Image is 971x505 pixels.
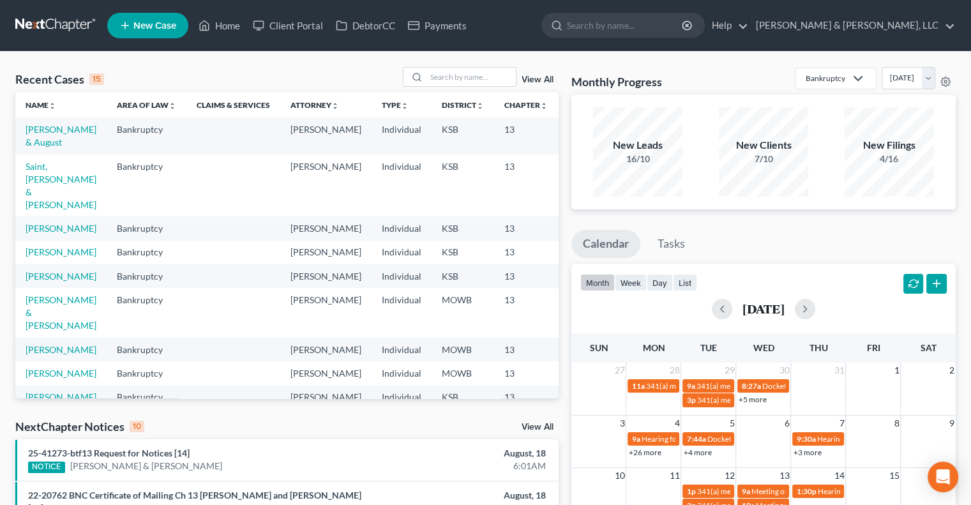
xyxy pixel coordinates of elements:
[280,361,372,385] td: [PERSON_NAME]
[928,462,958,492] div: Open Intercom Messenger
[832,363,845,378] span: 31
[15,419,144,434] div: NextChapter Notices
[280,338,372,361] td: [PERSON_NAME]
[522,75,553,84] a: View All
[696,381,819,391] span: 341(a) meeting for [PERSON_NAME]
[26,368,96,379] a: [PERSON_NAME]
[432,386,494,409] td: KSB
[778,363,790,378] span: 30
[28,448,190,458] a: 25-41273-btf13 Request for Notices [14]
[494,361,558,385] td: 13
[593,153,682,165] div: 16/10
[641,434,741,444] span: Hearing for [PERSON_NAME]
[696,395,887,405] span: 341(a) meeting for [PERSON_NAME] & [PERSON_NAME]
[723,363,735,378] span: 29
[628,448,661,457] a: +26 more
[26,246,96,257] a: [PERSON_NAME]
[372,216,432,240] td: Individual
[26,124,96,147] a: [PERSON_NAME] & August
[742,302,785,315] h2: [DATE]
[567,13,684,37] input: Search by name...
[866,342,880,353] span: Fri
[432,241,494,264] td: KSB
[707,434,821,444] span: Docket Text: for [PERSON_NAME]
[28,462,65,473] div: NOTICE
[494,216,558,240] td: 13
[382,100,409,110] a: Typeunfold_more
[683,448,711,457] a: +4 more
[494,338,558,361] td: 13
[494,241,558,264] td: 13
[382,447,546,460] div: August, 18
[70,460,222,472] a: [PERSON_NAME] & [PERSON_NAME]
[796,486,816,496] span: 1:30p
[372,361,432,385] td: Individual
[107,264,186,288] td: Bankruptcy
[558,264,658,288] td: 22-20382
[280,241,372,264] td: [PERSON_NAME]
[631,381,644,391] span: 11a
[494,288,558,337] td: 13
[838,416,845,431] span: 7
[615,274,647,291] button: week
[107,117,186,154] td: Bankruptcy
[372,386,432,409] td: Individual
[728,416,735,431] span: 5
[372,338,432,361] td: Individual
[246,14,329,37] a: Client Portal
[432,117,494,154] td: KSB
[686,381,695,391] span: 9a
[540,102,548,110] i: unfold_more
[673,416,681,431] span: 4
[89,73,104,85] div: 15
[494,386,558,409] td: 13
[832,468,845,483] span: 14
[432,264,494,288] td: KSB
[432,288,494,337] td: MOWB
[26,294,96,331] a: [PERSON_NAME] & [PERSON_NAME]
[723,468,735,483] span: 12
[580,274,615,291] button: month
[133,21,176,31] span: New Case
[646,230,696,258] a: Tasks
[169,102,176,110] i: unfold_more
[686,434,705,444] span: 7:44a
[589,342,608,353] span: Sun
[631,434,640,444] span: 9a
[26,161,96,210] a: Saint, [PERSON_NAME] & [PERSON_NAME]
[686,395,695,405] span: 3p
[593,138,682,153] div: New Leads
[432,338,494,361] td: MOWB
[845,153,934,165] div: 4/16
[26,271,96,282] a: [PERSON_NAME]
[522,423,553,432] a: View All
[432,155,494,216] td: KSB
[948,363,956,378] span: 2
[280,386,372,409] td: [PERSON_NAME]
[494,264,558,288] td: 13
[558,117,658,154] td: 24-21543
[15,72,104,87] div: Recent Cases
[613,468,626,483] span: 10
[738,395,766,404] a: +5 more
[494,117,558,154] td: 13
[290,100,339,110] a: Attorneyunfold_more
[280,117,372,154] td: [PERSON_NAME]
[887,468,900,483] span: 15
[719,138,808,153] div: New Clients
[130,421,144,432] div: 10
[817,486,917,496] span: Hearing for [PERSON_NAME]
[401,102,409,110] i: unfold_more
[280,216,372,240] td: [PERSON_NAME]
[686,486,695,496] span: 1p
[647,274,673,291] button: day
[442,100,484,110] a: Districtunfold_more
[107,386,186,409] td: Bankruptcy
[372,264,432,288] td: Individual
[642,342,665,353] span: Mon
[402,14,473,37] a: Payments
[432,216,494,240] td: KSB
[26,100,56,110] a: Nameunfold_more
[845,138,934,153] div: New Filings
[700,342,717,353] span: Tue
